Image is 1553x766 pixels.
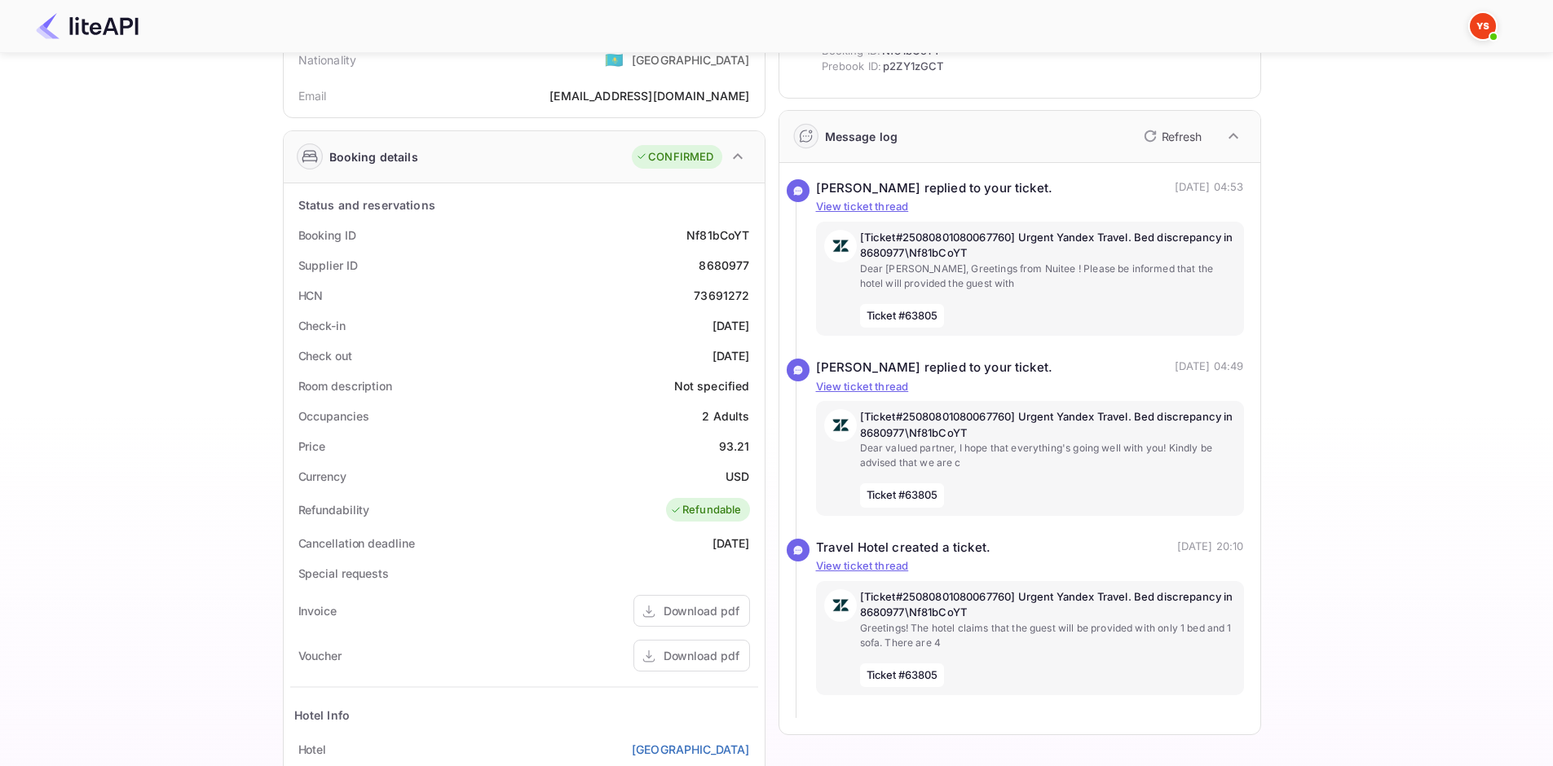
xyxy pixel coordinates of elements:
div: Supplier ID [298,257,358,274]
span: United States [605,45,624,74]
p: Refresh [1162,128,1202,145]
div: [DATE] [713,317,750,334]
div: 73691272 [694,287,749,304]
div: Cancellation deadline [298,535,415,552]
div: Booking ID [298,227,356,244]
div: USD [726,468,749,485]
div: Hotel Info [294,707,351,724]
p: [DATE] 04:53 [1175,179,1244,198]
span: Ticket #63805 [860,663,945,688]
span: Ticket #63805 [860,483,945,508]
div: [DATE] [713,535,750,552]
div: Not specified [674,377,750,394]
p: Dear [PERSON_NAME], Greetings from Nuitee ! Please be informed that the hotel will provided the g... [860,262,1236,291]
p: View ticket thread [816,379,1244,395]
img: Yandex Support [1470,13,1496,39]
div: Booking details [329,148,418,165]
div: [PERSON_NAME] replied to your ticket. [816,359,1053,377]
div: Refundability [298,501,370,518]
div: Voucher [298,647,342,664]
div: Message log [825,128,898,145]
div: Download pdf [664,602,739,619]
p: Dear valued partner, I hope that everything's going well with you! Kindly be advised that we are c [860,441,1236,470]
div: Check out [298,347,352,364]
div: Check-in [298,317,346,334]
a: [GEOGRAPHIC_DATA] [632,741,750,758]
div: Status and reservations [298,196,435,214]
div: Hotel [298,741,327,758]
img: AwvSTEc2VUhQAAAAAElFTkSuQmCC [824,230,857,262]
div: 8680977 [699,257,749,274]
div: Room description [298,377,392,394]
p: Greetings! The hotel claims that the guest will be provided with only 1 bed and 1 sofa. There are 4 [860,621,1236,650]
div: [PERSON_NAME] replied to your ticket. [816,179,1053,198]
div: Special requests [298,565,389,582]
div: CONFIRMED [636,149,713,165]
div: [EMAIL_ADDRESS][DOMAIN_NAME] [549,87,749,104]
p: [Ticket#25080801080067760] Urgent Yandex Travel. Bed discrepancy in 8680977\Nf81bCoYT [860,409,1236,441]
div: 93.21 [719,438,750,455]
img: AwvSTEc2VUhQAAAAAElFTkSuQmCC [824,589,857,622]
div: Price [298,438,326,455]
div: Nf81bCoYT [686,227,749,244]
div: Email [298,87,327,104]
div: [GEOGRAPHIC_DATA] [632,51,750,68]
p: [DATE] 04:49 [1175,359,1244,377]
span: Prebook ID: [822,59,882,75]
div: HCN [298,287,324,304]
div: 2 Adults [702,407,749,425]
img: LiteAPI Logo [36,13,139,39]
div: Currency [298,468,346,485]
div: [DATE] [713,347,750,364]
div: Travel Hotel created a ticket. [816,539,991,557]
p: View ticket thread [816,558,1244,574]
div: Nationality [298,51,357,68]
div: Refundable [670,502,742,518]
div: Invoice [298,602,337,619]
span: p2ZY1zGCT [883,59,943,75]
p: View ticket thread [816,199,1244,215]
p: [DATE] 20:10 [1177,539,1244,557]
span: Ticket #63805 [860,304,945,328]
div: Download pdf [664,647,739,664]
p: [Ticket#25080801080067760] Urgent Yandex Travel. Bed discrepancy in 8680977\Nf81bCoYT [860,589,1236,621]
p: [Ticket#25080801080067760] Urgent Yandex Travel. Bed discrepancy in 8680977\Nf81bCoYT [860,230,1236,262]
img: AwvSTEc2VUhQAAAAAElFTkSuQmCC [824,409,857,442]
div: Occupancies [298,407,369,425]
button: Refresh [1134,123,1208,149]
